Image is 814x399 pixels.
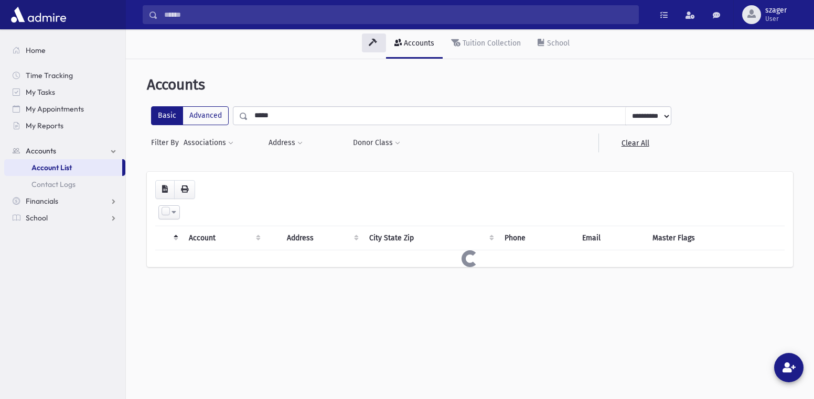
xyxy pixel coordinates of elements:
button: CSV [155,180,175,199]
a: Account List [4,159,122,176]
a: Clear All [598,134,671,152]
a: Contact Logs [4,176,125,193]
a: Time Tracking [4,67,125,84]
div: Tuition Collection [460,39,521,48]
label: Basic [151,106,183,125]
a: School [4,209,125,226]
th: : activate to sort column ascending [265,226,281,250]
th: Address : activate to sort column ascending [281,226,363,250]
span: User [765,15,787,23]
a: Financials [4,193,125,209]
a: Accounts [386,29,443,59]
button: Associations [183,134,234,152]
span: Account List [31,163,72,172]
span: Time Tracking [26,71,73,80]
span: Contact Logs [31,180,76,189]
a: Tuition Collection [443,29,529,59]
a: My Appointments [4,101,125,117]
input: Search [158,5,638,24]
div: School [545,39,570,48]
span: Accounts [26,146,56,156]
span: Accounts [147,76,205,93]
a: School [529,29,578,59]
span: My Tasks [26,87,55,97]
span: Financials [26,196,58,206]
span: Home [26,46,46,55]
span: My Reports [26,121,63,130]
a: Home [4,42,125,59]
th: Master Flags : activate to sort column ascending [646,226,785,250]
a: My Reports [4,117,125,134]
span: szager [765,6,787,15]
span: School [26,213,48,223]
img: AdmirePro [8,4,69,25]
span: My Appointments [26,104,84,114]
th: Email : activate to sort column ascending [576,226,646,250]
span: Filter By [151,137,183,148]
th: Account: activate to sort column ascending [183,226,265,250]
div: Accounts [402,39,434,48]
button: Address [268,134,303,152]
th: : activate to sort column descending [155,226,183,250]
button: Print [174,180,195,199]
a: Accounts [4,142,125,159]
button: Donor Class [352,134,401,152]
div: FilterModes [151,106,229,125]
label: Advanced [183,106,229,125]
th: Phone : activate to sort column ascending [498,226,576,250]
a: My Tasks [4,84,125,101]
th: City State Zip : activate to sort column ascending [363,226,498,250]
